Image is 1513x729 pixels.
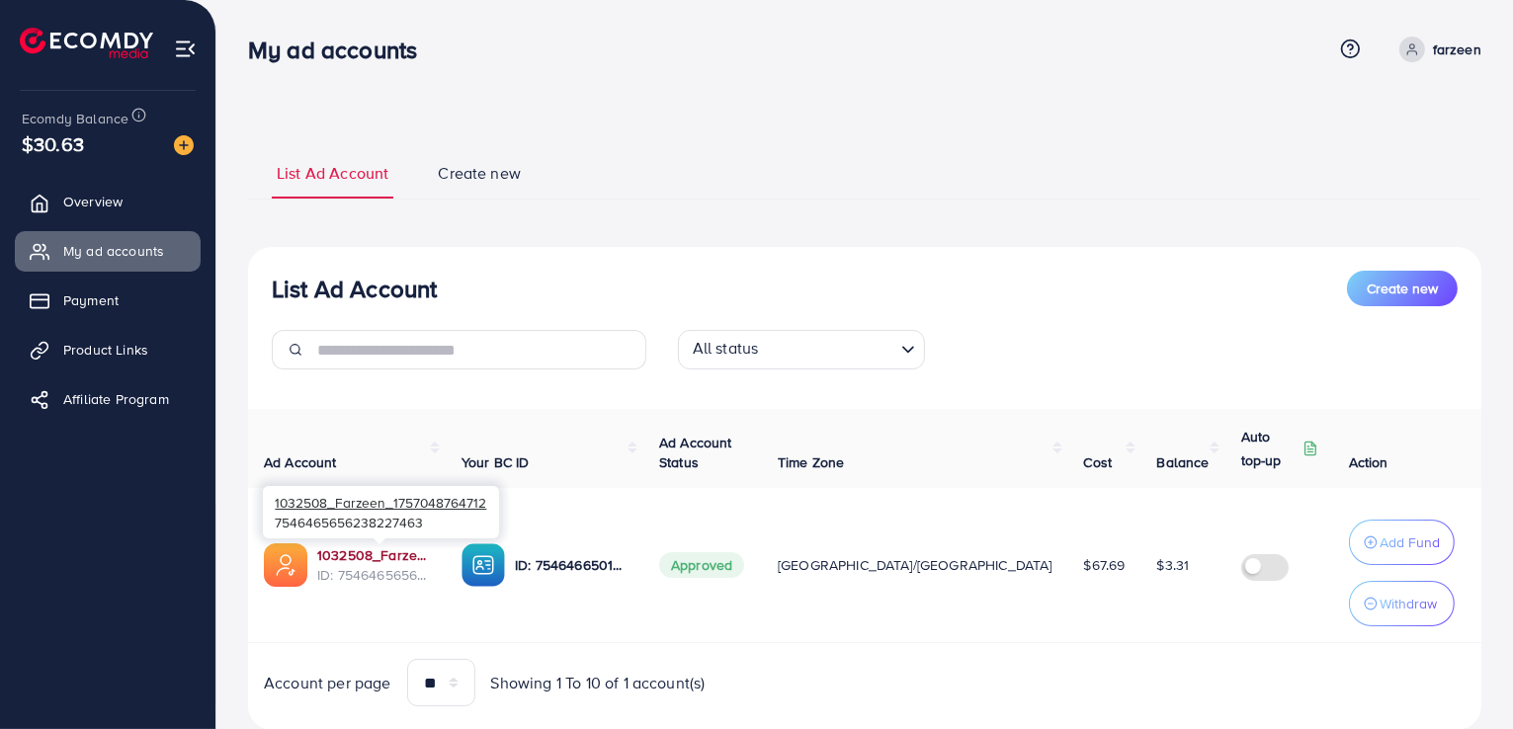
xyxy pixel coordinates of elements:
img: logo [20,28,153,58]
input: Search for option [764,334,892,364]
span: Payment [63,290,119,310]
span: [GEOGRAPHIC_DATA]/[GEOGRAPHIC_DATA] [778,555,1052,575]
p: Auto top-up [1241,425,1299,472]
p: Add Fund [1380,530,1440,554]
a: Overview [15,182,201,221]
span: Create new [1367,279,1438,298]
span: Overview [63,192,123,211]
a: My ad accounts [15,231,201,271]
span: Your BC ID [462,452,530,472]
img: menu [174,38,197,60]
span: $30.63 [22,129,84,158]
span: $3.31 [1157,555,1190,575]
a: farzeen [1391,37,1481,62]
span: Time Zone [778,452,844,472]
img: ic-ads-acc.e4c84228.svg [264,543,307,587]
div: Search for option [678,330,925,369]
span: Showing 1 To 10 of 1 account(s) [491,672,706,694]
span: Account per page [264,672,391,694]
p: Withdraw [1380,592,1437,615]
span: All status [689,333,763,364]
p: farzeen [1433,38,1481,61]
p: ID: 7546466501210669072 [515,553,628,577]
button: Add Fund [1349,520,1455,565]
img: image [174,135,194,155]
span: Affiliate Program [63,389,169,409]
h3: My ad accounts [248,36,433,64]
span: Balance [1157,452,1210,472]
iframe: Chat [1429,640,1498,714]
span: 1032508_Farzeen_1757048764712 [275,493,486,512]
span: ID: 7546465656238227463 [317,565,430,585]
a: Affiliate Program [15,379,201,419]
span: Ad Account [264,452,337,472]
h3: List Ad Account [272,275,437,303]
span: Approved [659,552,744,578]
a: Product Links [15,330,201,369]
span: Product Links [63,340,148,360]
span: Ad Account Status [659,433,732,472]
button: Withdraw [1349,581,1455,626]
img: ic-ba-acc.ded83a64.svg [462,543,505,587]
a: 1032508_Farzeen_1757048764712 [317,545,430,565]
a: Payment [15,281,201,320]
span: List Ad Account [277,162,388,185]
span: Ecomdy Balance [22,109,128,128]
span: My ad accounts [63,241,164,261]
span: Create new [438,162,521,185]
span: Action [1349,452,1388,472]
button: Create new [1347,271,1458,306]
div: 7546465656238227463 [263,486,499,538]
span: $67.69 [1084,555,1126,575]
span: Cost [1084,452,1113,472]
